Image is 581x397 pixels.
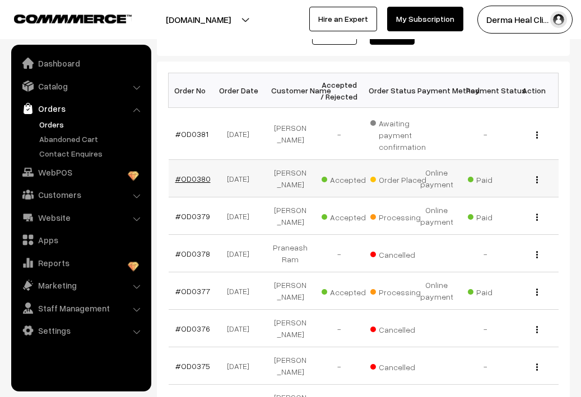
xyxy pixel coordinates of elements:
td: [PERSON_NAME] [266,347,315,385]
a: Hire an Expert [309,7,377,31]
span: Accepted [322,209,378,223]
img: Menu [536,326,538,333]
td: Online payment [412,160,461,197]
th: Order Date [217,73,266,108]
a: Marketing [14,275,147,295]
td: [DATE] [217,108,266,160]
td: - [461,235,510,272]
td: [PERSON_NAME] [266,310,315,347]
span: Cancelled [370,358,426,373]
th: Accepted / Rejected [315,73,364,108]
td: Online payment [412,197,461,235]
a: Abandoned Cart [36,133,147,145]
a: #OD0377 [175,286,210,296]
td: - [461,347,510,385]
td: [DATE] [217,160,266,197]
span: Paid [468,209,524,223]
td: - [315,347,364,385]
th: Order No [169,73,217,108]
td: [DATE] [217,347,266,385]
td: [DATE] [217,235,266,272]
a: WebPOS [14,162,147,182]
th: Customer Name [266,73,315,108]
a: Website [14,207,147,228]
a: #OD0378 [175,249,210,258]
th: Payment Method [412,73,461,108]
a: #OD0375 [175,361,210,371]
td: Online payment [412,272,461,310]
td: - [461,310,510,347]
span: Accepted [322,283,378,298]
td: [DATE] [217,197,266,235]
span: Awaiting payment confirmation [370,115,426,153]
a: #OD0380 [175,174,211,183]
a: My Subscription [387,7,463,31]
span: Accepted [322,171,378,186]
span: Order Placed [370,171,426,186]
a: Catalog [14,76,147,96]
td: [DATE] [217,272,266,310]
a: Orders [36,119,147,130]
img: Menu [536,289,538,296]
td: - [315,108,364,160]
span: Processing [370,209,426,223]
button: [DOMAIN_NAME] [127,6,270,34]
td: [PERSON_NAME] [266,272,315,310]
td: - [461,108,510,160]
img: Menu [536,363,538,371]
td: Praneash Ram [266,235,315,272]
img: COMMMERCE [14,15,132,23]
span: Paid [468,171,524,186]
a: #OD0376 [175,324,210,333]
span: Paid [468,283,524,298]
a: Settings [14,320,147,341]
th: Action [510,73,559,108]
span: Cancelled [370,321,426,335]
a: Contact Enquires [36,148,147,159]
a: Reports [14,253,147,273]
button: Derma Heal Cli… [477,6,573,34]
a: COMMMERCE [14,11,112,25]
td: [PERSON_NAME] [266,197,315,235]
th: Order Status [364,73,412,108]
img: Menu [536,251,538,258]
th: Payment Status [461,73,510,108]
img: Menu [536,131,538,139]
a: Orders [14,98,147,119]
td: [PERSON_NAME] [266,160,315,197]
td: - [315,235,364,272]
a: Customers [14,185,147,205]
img: Menu [536,176,538,183]
td: [DATE] [217,310,266,347]
img: user [550,11,567,28]
a: Apps [14,230,147,250]
a: Dashboard [14,53,147,73]
span: Cancelled [370,246,426,261]
td: [PERSON_NAME] [266,108,315,160]
img: Menu [536,214,538,221]
td: - [315,310,364,347]
a: Staff Management [14,298,147,318]
a: #OD0379 [175,211,210,221]
span: Processing [370,283,426,298]
a: #OD0381 [175,129,208,139]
